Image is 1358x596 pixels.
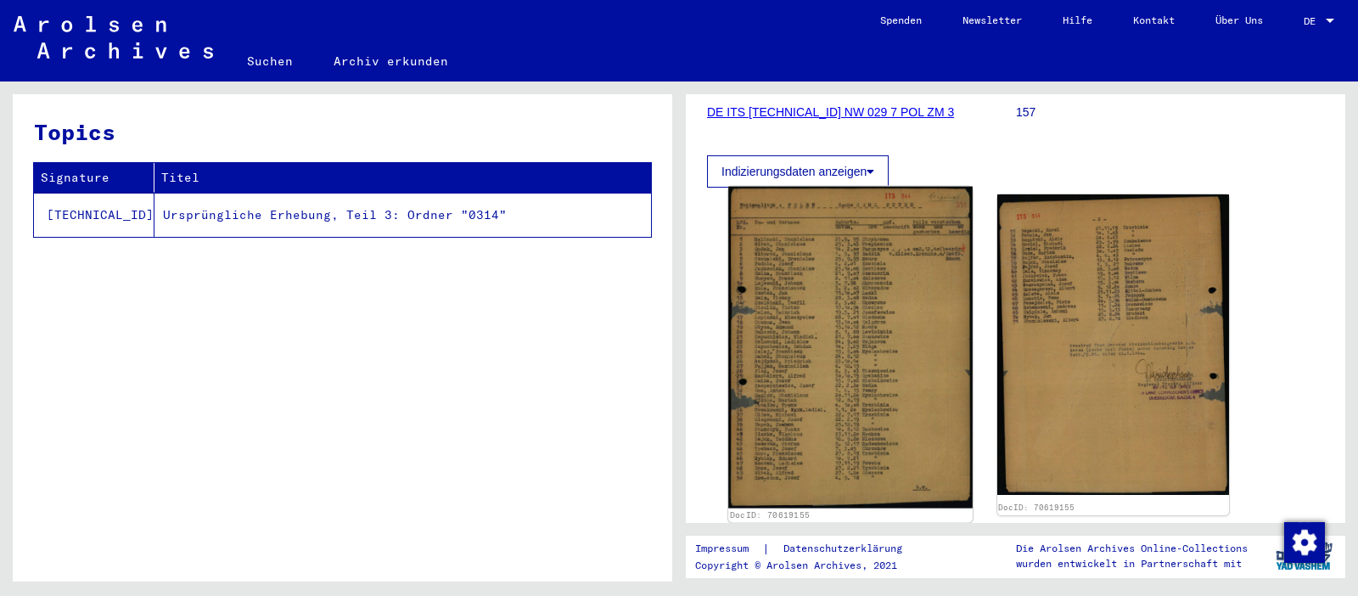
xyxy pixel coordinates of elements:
a: Datenschutzerklärung [770,540,923,558]
h3: Topics [34,115,650,149]
p: Die Arolsen Archives Online-Collections [1016,541,1248,556]
th: Signature [34,163,154,193]
div: | [695,540,923,558]
img: Arolsen_neg.svg [14,16,213,59]
span: DE [1304,15,1322,27]
a: DocID: 70619155 [998,503,1075,512]
p: Copyright © Arolsen Archives, 2021 [695,558,923,573]
td: [TECHNICAL_ID] [34,193,154,237]
a: DocID: 70619155 [730,510,811,520]
a: Impressum [695,540,762,558]
p: 157 [1016,104,1324,121]
p: wurden entwickelt in Partnerschaft mit [1016,556,1248,571]
img: yv_logo.png [1272,535,1336,577]
img: Zustimmung ändern [1284,522,1325,563]
a: Suchen [227,41,313,82]
th: Titel [154,163,651,193]
button: Indizierungsdaten anzeigen [707,155,889,188]
td: Ursprüngliche Erhebung, Teil 3: Ordner "0314" [154,193,651,237]
img: 001.jpg [728,187,972,509]
a: Archiv erkunden [313,41,469,82]
img: 002.jpg [997,194,1230,494]
a: DE ITS [TECHNICAL_ID] NW 029 7 POL ZM 3 [707,105,954,119]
